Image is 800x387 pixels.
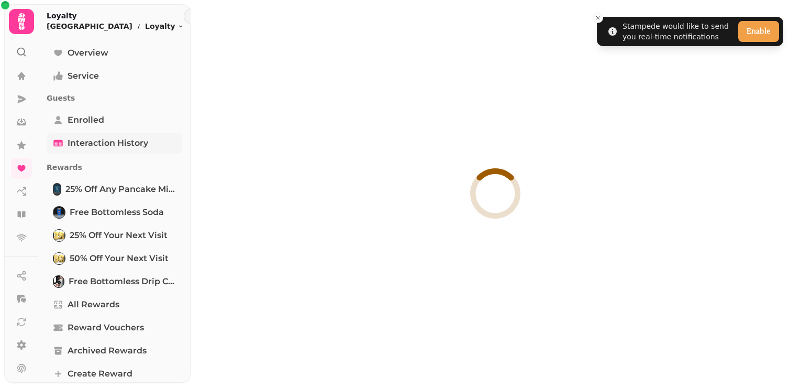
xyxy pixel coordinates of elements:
div: Stampede would like to send you real-time notifications [623,21,734,42]
a: Free Bottomless Drip CoffeeFree Bottomless Drip Coffee [47,271,182,292]
span: Archived Rewards [68,345,147,357]
img: 25% off your next visit [54,230,64,241]
a: Create reward [47,363,182,384]
img: Free Bottomless Soda [54,207,64,218]
a: Reward Vouchers [47,317,182,338]
span: Enrolled [68,114,104,126]
nav: breadcrumb [47,21,184,31]
span: 50% off your next visit [70,252,169,265]
span: All Rewards [68,298,119,311]
span: Create reward [68,368,132,380]
img: 50% off your next visit [54,253,64,264]
span: Overview [68,47,108,59]
a: Interaction History [47,133,182,154]
a: Overview [47,42,182,63]
span: 25% off any Pancake Mix or Sauce purchase [65,183,176,196]
a: Archived Rewards [47,340,182,361]
a: All Rewards [47,294,182,315]
a: 25% off your next visit25% off your next visit [47,225,182,246]
button: Enable [738,21,779,42]
span: Service [68,70,99,82]
a: 50% off your next visit50% off your next visit [47,248,182,269]
span: Free Bottomless Drip Coffee [69,275,176,288]
p: Guests [47,89,182,107]
a: Enrolled [47,110,182,131]
h2: Loyalty [47,10,184,21]
a: 25% off any Pancake Mix or Sauce purchase25% off any Pancake Mix or Sauce purchase [47,179,182,200]
a: Free Bottomless SodaFree Bottomless Soda [47,202,182,223]
a: Service [47,66,182,87]
img: 25% off any Pancake Mix or Sauce purchase [54,184,60,195]
p: Rewards [47,158,182,177]
p: [GEOGRAPHIC_DATA] [47,21,132,31]
span: 25% off your next visit [70,229,168,242]
button: Loyalty [145,21,184,31]
img: Free Bottomless Drip Coffee [54,276,63,287]
span: Interaction History [68,137,148,149]
button: Close toast [593,13,603,23]
span: Reward Vouchers [68,321,144,334]
span: Free Bottomless Soda [70,206,164,219]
